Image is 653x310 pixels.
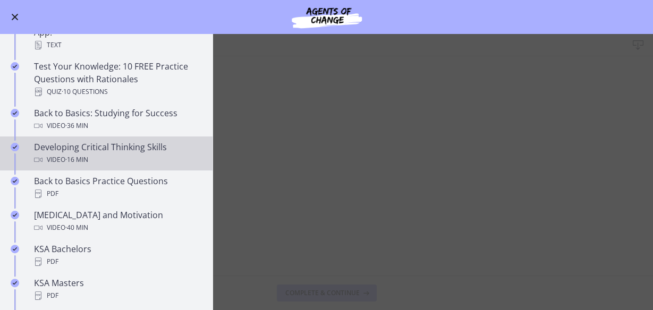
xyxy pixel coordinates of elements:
[34,107,200,132] div: Back to Basics: Studying for Success
[34,39,200,51] div: Text
[62,85,108,98] span: · 10 Questions
[34,221,200,234] div: Video
[11,62,19,71] i: Completed
[11,177,19,185] i: Completed
[34,85,200,98] div: Quiz
[34,141,200,166] div: Developing Critical Thinking Skills
[65,221,88,234] span: · 40 min
[65,119,88,132] span: · 36 min
[11,279,19,287] i: Completed
[34,289,200,302] div: PDF
[11,211,19,219] i: Completed
[9,11,21,23] button: Enable menu
[34,153,200,166] div: Video
[34,175,200,200] div: Back to Basics Practice Questions
[34,60,200,98] div: Test Your Knowledge: 10 FREE Practice Questions with Rationales
[34,119,200,132] div: Video
[11,245,19,253] i: Completed
[34,277,200,302] div: KSA Masters
[263,4,391,30] img: Agents of Change
[65,153,88,166] span: · 16 min
[11,143,19,151] i: Completed
[11,109,19,117] i: Completed
[34,209,200,234] div: [MEDICAL_DATA] and Motivation
[34,187,200,200] div: PDF
[34,243,200,268] div: KSA Bachelors
[34,255,200,268] div: PDF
